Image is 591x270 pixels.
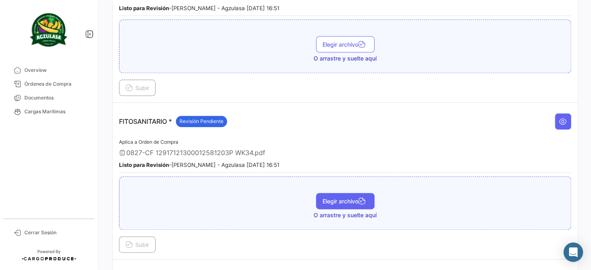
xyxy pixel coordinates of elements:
[180,118,223,125] span: Revisión Pendiente
[6,105,91,119] a: Cargas Marítimas
[126,149,265,157] span: 0827-CF 12917121300012581203P WK34.pdf
[126,241,149,248] span: Subir
[316,36,375,52] button: Elegir archivo
[119,162,279,168] small: - [PERSON_NAME] - Agzulasa [DATE] 16:51
[24,108,88,115] span: Cargas Marítimas
[6,77,91,91] a: Órdenes de Compra
[119,162,169,168] b: Listo para Revisión
[314,211,377,219] span: O arrastre y suelte aquí
[28,10,69,50] img: agzulasa-logo.png
[6,63,91,77] a: Overview
[24,67,88,74] span: Overview
[323,198,368,205] span: Elegir archivo
[314,54,377,63] span: O arrastre y suelte aquí
[119,80,156,96] button: Subir
[316,193,375,209] button: Elegir archivo
[119,5,279,11] small: - [PERSON_NAME] - Agzulasa [DATE] 16:51
[6,91,91,105] a: Documentos
[119,236,156,253] button: Subir
[119,5,169,11] b: Listo para Revisión
[119,139,178,145] span: Aplica a Orden de Compra
[119,116,227,127] p: FITOSANITARIO *
[323,41,368,48] span: Elegir archivo
[24,80,88,88] span: Órdenes de Compra
[563,242,583,262] div: Abrir Intercom Messenger
[126,84,149,91] span: Subir
[24,229,88,236] span: Cerrar Sesión
[24,94,88,102] span: Documentos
